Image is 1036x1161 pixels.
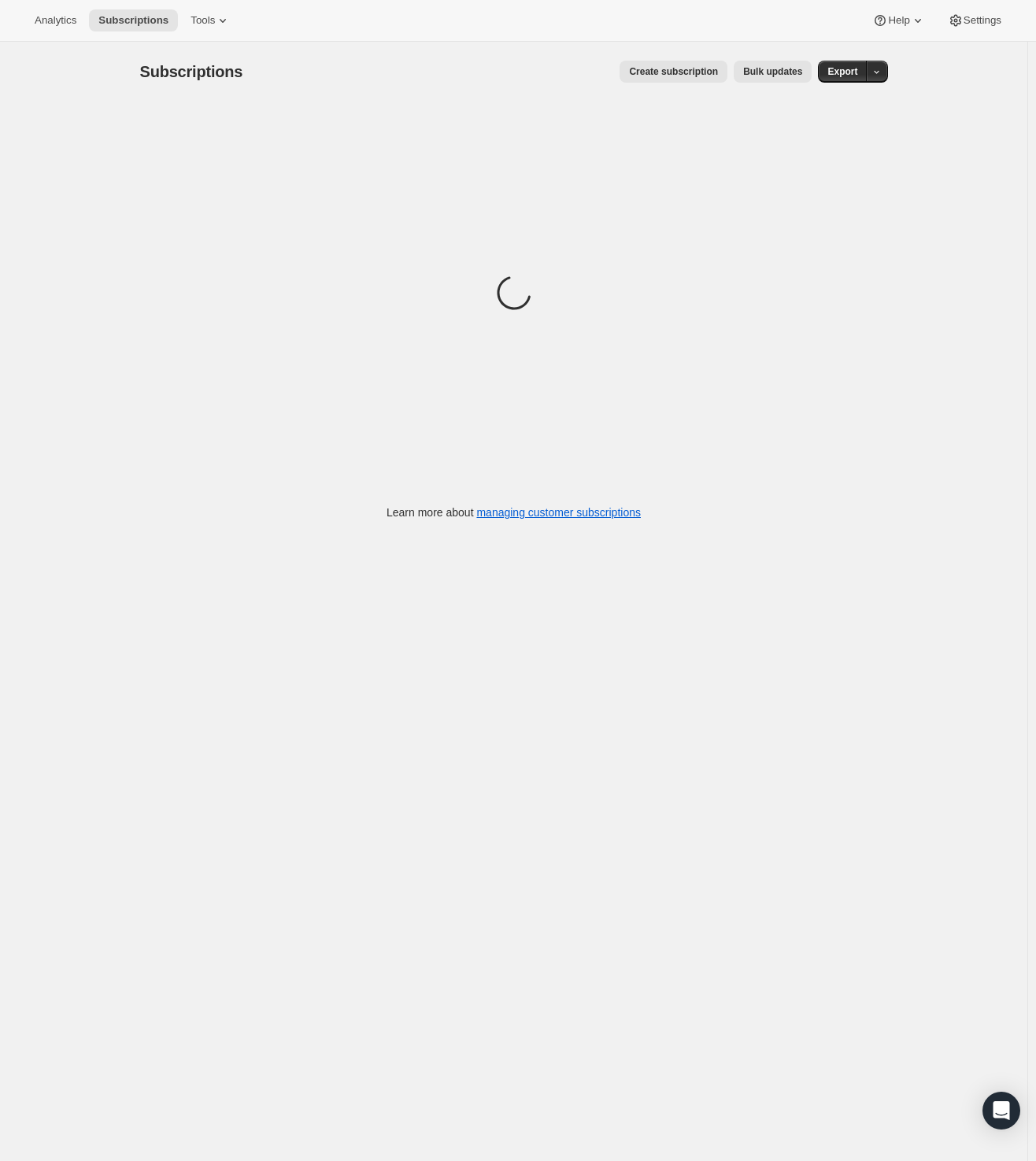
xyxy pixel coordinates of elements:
button: Bulk updates [734,61,812,83]
span: Subscriptions [140,63,243,80]
span: Bulk updates [743,65,802,78]
button: Export [818,61,867,83]
span: Create subscription [629,65,718,78]
span: Export [827,65,857,78]
p: Learn more about [387,505,641,520]
span: Subscriptions [98,14,168,27]
button: Analytics [25,9,86,31]
a: managing customer subscriptions [476,506,641,519]
div: Open Intercom Messenger [982,1092,1020,1130]
span: Settings [964,14,1001,27]
button: Settings [938,9,1011,31]
span: Analytics [35,14,76,27]
button: Tools [181,9,240,31]
button: Subscriptions [89,9,178,31]
button: Create subscription [620,61,727,83]
span: Tools [191,14,215,27]
button: Help [863,9,934,31]
span: Help [888,14,909,27]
